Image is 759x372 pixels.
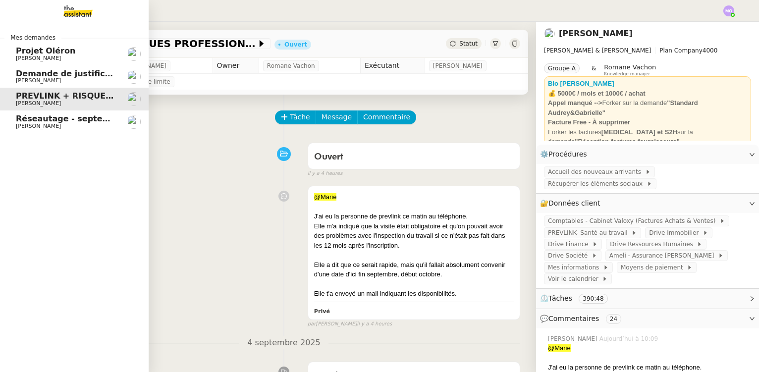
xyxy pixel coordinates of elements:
span: Drive Société [548,251,592,261]
span: PREVLINK + RISQUES PROFESSIONNELS [52,39,257,49]
img: users%2FfjlNmCTkLiVoA3HQjY3GA5JXGxb2%2Favatar%2Fstarofservice_97480retdsc0392.png [127,92,141,106]
span: PREVLINK- Santé au travail [548,228,631,238]
div: ⚙️Procédures [536,145,759,164]
span: Message [322,111,352,123]
img: users%2FfjlNmCTkLiVoA3HQjY3GA5JXGxb2%2Favatar%2Fstarofservice_97480retdsc0392.png [127,47,141,61]
span: [PERSON_NAME] [16,55,61,61]
span: Knowledge manager [604,71,650,77]
span: [PERSON_NAME] [16,123,61,129]
span: [PERSON_NAME] [16,77,61,84]
nz-tag: 24 [606,314,621,324]
span: Tâche [290,111,310,123]
button: Commentaire [357,110,416,124]
strong: 💰 5000€ / mois et 1000€ / achat [548,90,646,97]
div: Elle m'a indiqué que la visite était obligatoire et qu'on pouvait avoir des problèmes avec l'insp... [314,221,514,251]
span: Demande de justificatifs Pennylane - septembre 2025 [16,69,256,78]
a: Bio [PERSON_NAME] [548,80,614,87]
span: Données client [548,199,600,207]
span: [PERSON_NAME] [433,61,483,71]
span: il y a 4 heures [308,169,343,178]
img: users%2FfjlNmCTkLiVoA3HQjY3GA5JXGxb2%2Favatar%2Fstarofservice_97480retdsc0392.png [544,28,555,39]
strong: Appel manqué --> [548,99,602,106]
span: [PERSON_NAME] [16,100,61,106]
span: 🔐 [540,198,604,209]
span: ⚙️ [540,149,592,160]
div: Elle t'a envoyé un mail indiquant les disponibilités. [314,289,514,299]
span: Ouvert [314,153,343,161]
span: Drive Immobilier [649,228,703,238]
span: ⏲️ [540,294,616,302]
span: Commentaires [548,315,599,322]
span: Mes informations [548,263,603,272]
button: Message [316,110,358,124]
nz-tag: 390:48 [579,294,607,304]
span: 💬 [540,315,625,322]
span: 4000 [703,47,718,54]
td: Owner [213,58,259,74]
a: [PERSON_NAME] [559,29,633,38]
span: Romane Vachon [604,63,656,71]
span: Procédures [548,150,587,158]
span: Statut [459,40,478,47]
span: [PERSON_NAME] & [PERSON_NAME] [544,47,651,54]
small: [PERSON_NAME] [308,320,392,328]
span: Drive Ressources Humaines [610,239,697,249]
span: @Marie [314,193,337,201]
div: Ouvert [284,42,307,48]
strong: "Standard Audrey&Gabrielle" [548,99,698,116]
span: Commentaire [363,111,410,123]
div: 💬Commentaires 24 [536,309,759,328]
app-user-label: Knowledge manager [604,63,656,76]
span: & [592,63,596,76]
strong: [MEDICAL_DATA] et S2H [601,128,677,136]
div: Forker sur la demande [548,98,747,117]
span: Romane Vachon [267,61,315,71]
span: Ameli - Assurance [PERSON_NAME] [609,251,718,261]
span: Drive Finance [548,239,592,249]
button: Tâche [275,110,316,124]
span: Mes demandes [4,33,61,43]
span: Aujourd’hui à 10:09 [599,334,660,343]
img: users%2FfjlNmCTkLiVoA3HQjY3GA5JXGxb2%2Favatar%2Fstarofservice_97480retdsc0392.png [127,70,141,84]
span: Accueil des nouveaux arrivants [548,167,645,177]
div: Elle a dit que ce serait rapide, mais qu'il fallait absolument convenir d'une date d'ici fin sept... [314,260,514,279]
img: users%2FfjlNmCTkLiVoA3HQjY3GA5JXGxb2%2Favatar%2Fstarofservice_97480retdsc0392.png [127,115,141,129]
span: Récupérer les éléments sociaux [548,179,647,189]
span: 4 septembre 2025 [239,336,328,350]
span: PREVLINK + RISQUES PROFESSIONNELS [16,91,194,101]
span: @Marie [548,344,571,352]
span: [PERSON_NAME] [548,334,599,343]
div: 🔐Données client [536,194,759,213]
div: Forker les factures sur la demande [548,127,747,147]
span: Moyens de paiement [621,263,687,272]
span: il y a 4 heures [357,320,392,328]
div: ⏲️Tâches 390:48 [536,289,759,308]
span: Projet Oléron [16,46,75,55]
span: Voir le calendrier [548,274,602,284]
span: Comptables - Cabinet Valoxy (Factures Achats & Ventes) [548,216,719,226]
span: Tâches [548,294,572,302]
nz-tag: Groupe A [544,63,580,73]
span: Plan Company [659,47,702,54]
div: J'ai eu la personne de prevlink ce matin au téléphone. [314,212,514,221]
b: Privé [314,308,330,315]
strong: "Réception factures fournisseurs" [575,138,680,145]
span: Réseautage - septembre 2025 [16,114,151,123]
img: svg [723,5,734,16]
strong: Facture Free - À supprimer [548,118,630,126]
td: Exécutant [360,58,425,74]
span: par [308,320,316,328]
